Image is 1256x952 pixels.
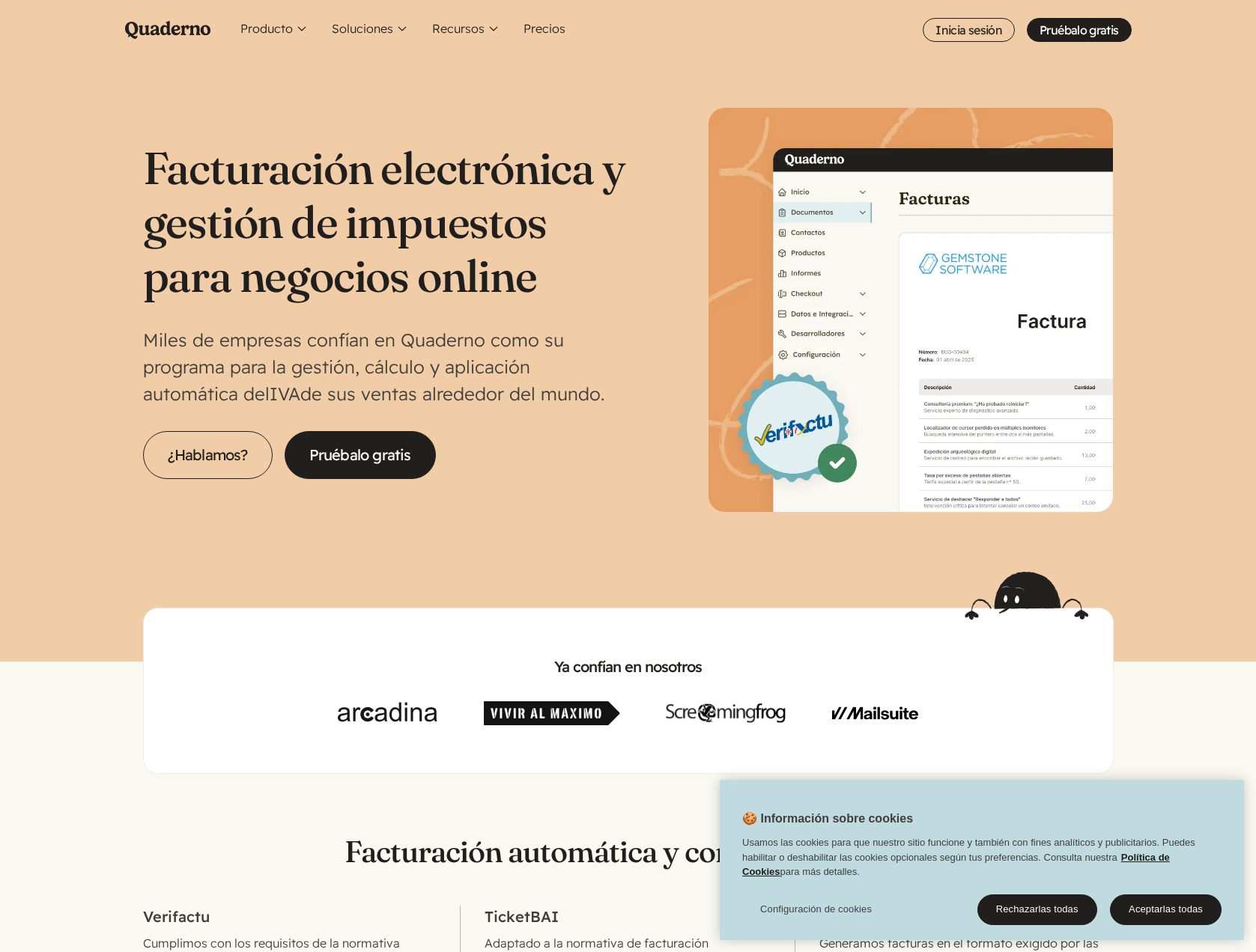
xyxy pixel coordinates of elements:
[143,141,628,302] h1: Facturación electrónica y gestión de impuestos para negocios online
[742,851,1170,877] a: Política de Cookies
[338,701,437,725] img: Arcadina.com
[168,656,1089,677] h2: Ya confían en nosotros
[977,894,1097,925] button: Rechazarlas todas
[143,906,437,928] h2: Verifactu
[720,780,1244,940] div: Cookie banner
[1027,18,1131,42] a: Pruébalo gratis
[720,780,1244,940] div: 🍪 Información sobre cookies
[285,431,436,479] a: Pruébalo gratis
[923,18,1015,42] a: Inicia sesión
[485,906,771,928] h2: TicketBAI
[666,701,786,725] img: Screaming Frog
[1110,894,1222,925] button: Aceptarlas todas
[720,810,913,835] h2: 🍪 Información sobre cookies
[709,108,1113,512] img: Interfaz de Quaderno mostrando la página Factura con el distintivo Verifactu
[270,382,300,405] abbr: Impuesto sobre el Valor Añadido
[742,894,890,924] button: Configuración de cookies
[143,834,1114,870] p: Facturación automática y compatible con…
[143,326,628,407] p: Miles de empresas confían en Quaderno como su programa para la gestión, cálculo y aplicación auto...
[720,835,1244,887] div: Usamos las cookies para que nuestro sitio funcione y también con fines analíticos y publicitarios...
[832,701,918,725] img: Mailsuite
[484,701,620,725] img: Vivir al Máximo
[143,431,273,479] a: ¿Hablamos?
